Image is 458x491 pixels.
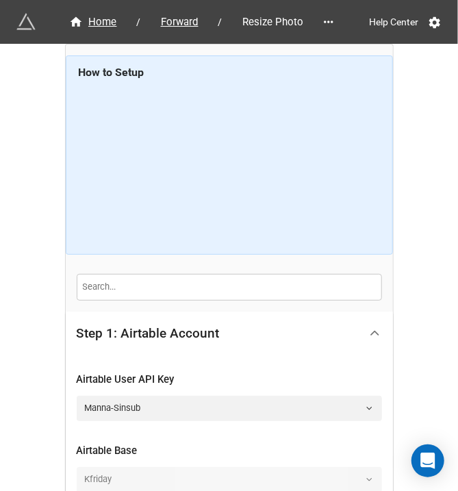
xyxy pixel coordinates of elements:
[234,14,312,30] span: Resize Photo
[69,14,117,30] div: Home
[55,14,131,30] a: Home
[77,396,382,420] a: Manna-Sinsub
[66,312,393,355] div: Step 1: Airtable Account
[55,14,318,30] nav: breadcrumb
[218,15,222,29] li: /
[77,372,382,388] div: Airtable User API Key
[77,327,220,340] div: Step 1: Airtable Account
[153,14,207,30] span: Forward
[77,274,382,300] input: Search...
[78,86,380,243] iframe: How to Resize Images on Airtable in Bulk!
[359,10,428,34] a: Help Center
[78,66,144,79] b: How to Setup
[137,15,141,29] li: /
[147,14,213,30] a: Forward
[411,444,444,477] div: Open Intercom Messenger
[77,443,382,459] div: Airtable Base
[16,12,36,32] img: miniextensions-icon.73ae0678.png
